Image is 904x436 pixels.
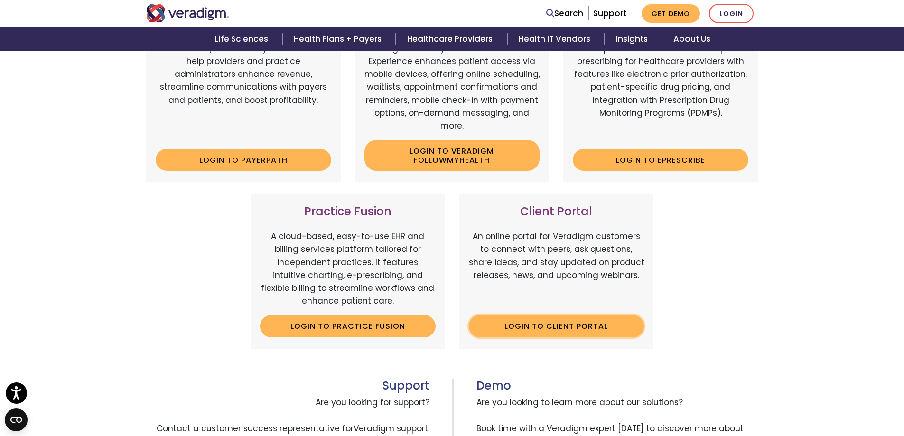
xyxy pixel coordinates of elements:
[260,230,436,307] p: A cloud-based, easy-to-use EHR and billing services platform tailored for independent practices. ...
[469,315,644,337] a: Login to Client Portal
[396,27,507,51] a: Healthcare Providers
[364,42,540,132] p: Veradigm FollowMyHealth's Mobile Patient Experience enhances patient access via mobile devices, o...
[573,42,748,142] p: A comprehensive solution that simplifies prescribing for healthcare providers with features like ...
[593,8,626,19] a: Support
[282,27,396,51] a: Health Plans + Payers
[709,4,754,23] a: Login
[662,27,722,51] a: About Us
[469,230,644,307] p: An online portal for Veradigm customers to connect with peers, ask questions, share ideas, and st...
[507,27,605,51] a: Health IT Vendors
[469,205,644,219] h3: Client Portal
[146,4,229,22] img: Veradigm logo
[156,42,331,142] p: Web-based, user-friendly solutions that help providers and practice administrators enhance revenu...
[146,379,429,393] h3: Support
[573,149,748,171] a: Login to ePrescribe
[364,140,540,171] a: Login to Veradigm FollowMyHealth
[156,149,331,171] a: Login to Payerpath
[260,315,436,337] a: Login to Practice Fusion
[605,27,662,51] a: Insights
[642,4,700,23] a: Get Demo
[5,408,28,431] button: Open CMP widget
[354,423,429,434] span: Veradigm support.
[546,7,583,20] a: Search
[204,27,282,51] a: Life Sciences
[260,205,436,219] h3: Practice Fusion
[476,379,758,393] h3: Demo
